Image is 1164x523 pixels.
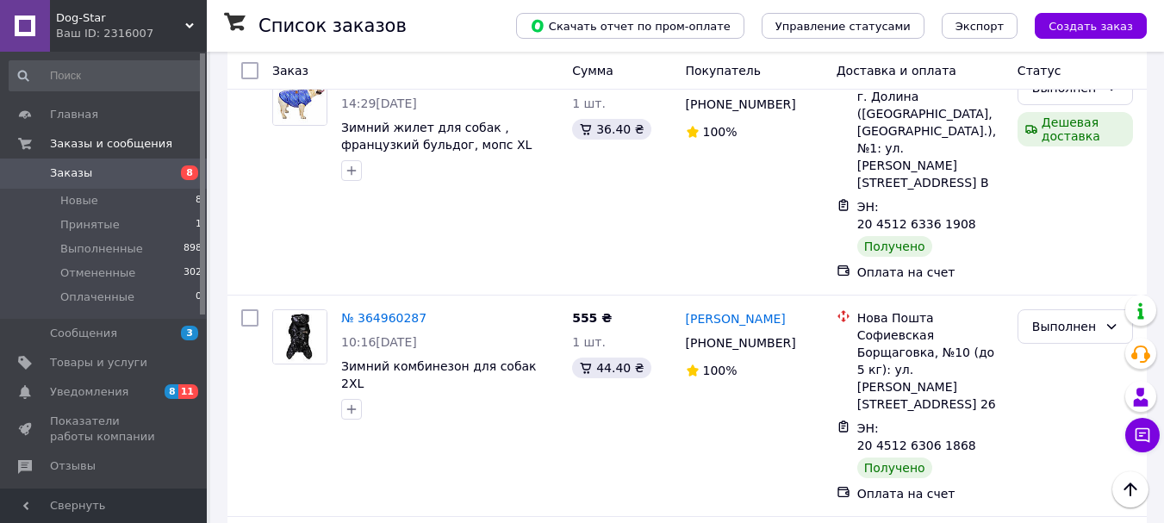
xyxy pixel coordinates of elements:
[50,355,147,370] span: Товары и услуги
[837,64,956,78] span: Доставка и оплата
[1032,317,1098,336] div: Выполнен
[703,364,738,377] span: 100%
[56,10,185,26] span: Dog-Star
[1035,13,1147,39] button: Создать заказ
[50,165,92,181] span: Заказы
[272,64,308,78] span: Заказ
[60,193,98,209] span: Новые
[857,421,976,452] span: ЭН: 20 4512 6306 1868
[184,265,202,281] span: 302
[196,217,202,233] span: 1
[857,485,1004,502] div: Оплата на счет
[258,16,407,36] h1: Список заказов
[682,331,800,355] div: [PHONE_NUMBER]
[272,71,327,126] a: Фото товару
[181,165,198,180] span: 8
[56,26,207,41] div: Ваш ID: 2316007
[1112,471,1148,507] button: Наверх
[857,327,1004,413] div: Софиевская Борщаговка, №10 (до 5 кг): ул. [PERSON_NAME][STREET_ADDRESS] 26
[50,458,96,474] span: Отзывы
[857,264,1004,281] div: Оплата на счет
[341,311,426,325] a: № 364960287
[50,326,117,341] span: Сообщения
[181,326,198,340] span: 3
[272,309,327,364] a: Фото товару
[762,13,924,39] button: Управление статусами
[572,119,650,140] div: 36.40 ₴
[273,72,327,125] img: Фото товару
[703,125,738,139] span: 100%
[341,97,417,110] span: 14:29[DATE]
[341,335,417,349] span: 10:16[DATE]
[857,200,976,231] span: ЭН: 20 4512 6336 1908
[572,97,606,110] span: 1 шт.
[775,20,911,33] span: Управление статусами
[50,136,172,152] span: Заказы и сообщения
[572,335,606,349] span: 1 шт.
[60,241,143,257] span: Выполненные
[1018,64,1061,78] span: Статус
[1125,418,1160,452] button: Чат с покупателем
[1018,112,1133,146] div: Дешевая доставка
[857,236,932,257] div: Получено
[686,310,786,327] a: [PERSON_NAME]
[942,13,1018,39] button: Экспорт
[165,384,178,399] span: 8
[50,384,128,400] span: Уведомления
[682,92,800,116] div: [PHONE_NUMBER]
[184,241,202,257] span: 898
[955,20,1004,33] span: Экспорт
[530,18,731,34] span: Скачать отчет по пром-оплате
[857,309,1004,327] div: Нова Пошта
[196,193,202,209] span: 8
[60,265,135,281] span: Отмененные
[9,60,203,91] input: Поиск
[857,458,932,478] div: Получено
[516,13,744,39] button: Скачать отчет по пром-оплате
[50,414,159,445] span: Показатели работы компании
[60,217,120,233] span: Принятые
[572,311,612,325] span: 555 ₴
[572,64,613,78] span: Сумма
[572,358,650,378] div: 44.40 ₴
[50,107,98,122] span: Главная
[341,359,537,390] a: Зимний комбинезон для собак 2XL
[341,121,532,152] a: Зимний жилет для собак , французкий бульдог, мопс XL
[1049,20,1133,33] span: Создать заказ
[196,290,202,305] span: 0
[178,384,198,399] span: 11
[1018,18,1147,32] a: Создать заказ
[60,290,134,305] span: Оплаченные
[686,64,762,78] span: Покупатель
[273,310,327,364] img: Фото товару
[857,88,1004,191] div: г. Долина ([GEOGRAPHIC_DATA], [GEOGRAPHIC_DATA].), №1: ул. [PERSON_NAME][STREET_ADDRESS] В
